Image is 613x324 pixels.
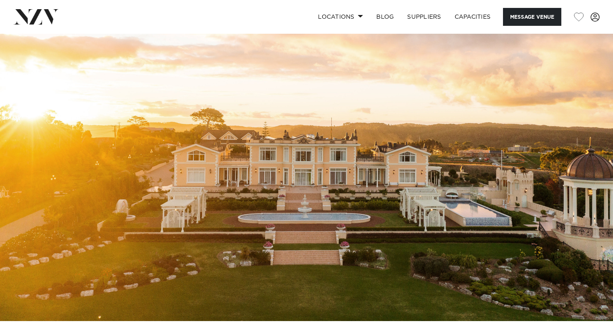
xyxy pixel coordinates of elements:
[400,8,448,26] a: SUPPLIERS
[448,8,498,26] a: Capacities
[503,8,561,26] button: Message Venue
[370,8,400,26] a: BLOG
[13,9,59,24] img: nzv-logo.png
[311,8,370,26] a: Locations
